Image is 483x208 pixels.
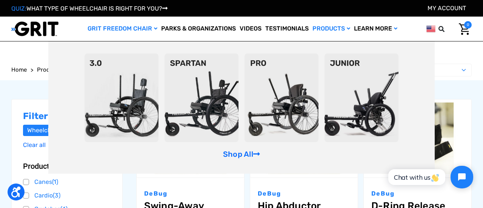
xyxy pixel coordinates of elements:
[23,125,102,136] a: Wheelchair Accessories
[428,5,466,12] a: Account
[238,17,263,41] a: Videos
[23,190,111,201] a: Cardio(3)
[37,66,62,74] a: Products
[245,54,318,142] img: pro-chair.png
[223,150,260,159] a: Shop All
[311,17,352,41] a: Products
[37,66,62,73] span: Products
[23,162,111,171] button: Product Type
[371,189,464,198] p: DeBug
[426,24,435,34] img: us.png
[352,17,399,41] a: Learn More
[86,17,159,41] a: GRIT Freedom Chair
[464,21,472,29] span: 0
[23,141,46,148] a: Clear all
[442,21,453,37] input: Search
[11,66,27,74] a: Home
[144,189,237,198] p: DeBug
[380,159,480,195] iframe: Tidio Chat
[23,162,68,171] span: Product Type
[459,23,470,35] img: Cart
[263,17,311,41] a: Testimonials
[85,54,158,142] img: 3point0.png
[53,192,60,199] span: (3)
[11,5,26,12] span: QUIZ:
[23,111,111,122] h2: Filter by
[325,54,398,142] img: junior-chair.png
[453,21,472,37] a: Cart with 0 items
[258,189,350,198] p: DeBug
[52,178,58,185] span: (1)
[11,66,27,73] span: Home
[159,17,238,41] a: Parks & Organizations
[23,176,111,188] a: Canes(1)
[165,54,238,142] img: spartan2.png
[11,21,58,37] img: GRIT All-Terrain Wheelchair and Mobility Equipment
[11,5,168,12] a: QUIZ:WHAT TYPE OF WHEELCHAIR IS RIGHT FOR YOU?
